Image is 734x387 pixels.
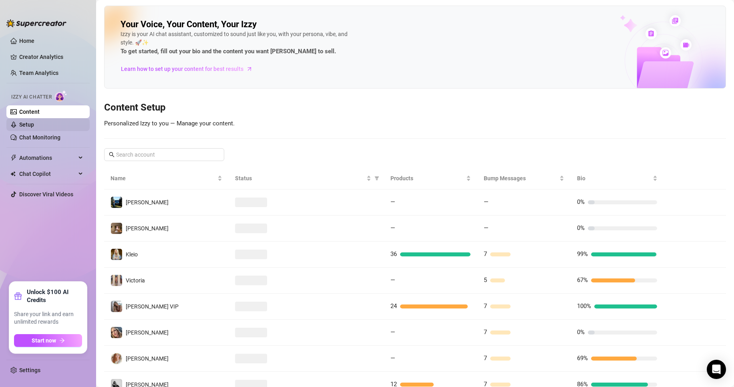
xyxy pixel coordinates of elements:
a: Team Analytics [19,70,58,76]
h2: Your Voice, Your Content, Your Izzy [121,19,257,30]
span: [PERSON_NAME] VIP [126,303,179,310]
a: Settings [19,367,40,373]
a: Learn how to set up your content for best results [121,62,259,75]
span: 7 [484,250,487,258]
span: — [390,224,395,232]
img: AI Chatter [55,90,67,102]
span: 100% [577,302,591,310]
span: filter [374,176,379,181]
span: arrow-right [59,338,65,343]
span: Share your link and earn unlimited rewards [14,310,82,326]
span: Victoria [126,277,145,284]
a: Home [19,38,34,44]
span: search [109,152,115,157]
img: Amy Pond [111,353,122,364]
span: 0% [577,198,585,206]
span: — [390,355,395,362]
span: [PERSON_NAME] [126,199,169,206]
img: Kat Hobbs VIP [111,301,122,312]
span: 99% [577,250,588,258]
span: 5 [484,276,487,284]
span: Personalized Izzy to you — Manage your content. [104,120,235,127]
img: Brooke [111,223,122,234]
span: gift [14,292,22,300]
span: Name [111,174,216,183]
span: Products [390,174,465,183]
span: Status [235,174,365,183]
span: — [484,198,489,206]
a: Chat Monitoring [19,134,60,141]
span: [PERSON_NAME] [126,225,169,232]
span: — [390,198,395,206]
span: [PERSON_NAME] [126,329,169,336]
img: logo-BBDzfeDw.svg [6,19,66,27]
a: Discover Viral Videos [19,191,73,198]
span: Kleio [126,251,138,258]
span: 24 [390,302,397,310]
th: Name [104,167,229,189]
span: 7 [484,329,487,336]
span: — [390,276,395,284]
img: Victoria [111,275,122,286]
span: Learn how to set up your content for best results [121,64,243,73]
th: Status [229,167,384,189]
div: Izzy is your AI chat assistant, customized to sound just like you, with your persona, vibe, and s... [121,30,361,56]
span: 7 [484,302,487,310]
img: ai-chatter-content-library-cLFOSyPT.png [601,6,726,88]
a: Content [19,109,40,115]
h3: Content Setup [104,101,726,114]
img: Kat Hobbs [111,327,122,338]
span: Automations [19,151,76,164]
span: [PERSON_NAME] [126,355,169,362]
span: Bio [577,174,651,183]
span: 7 [484,355,487,362]
span: arrow-right [245,65,253,73]
span: filter [373,172,381,184]
div: Open Intercom Messenger [707,360,726,379]
th: Products [384,167,477,189]
button: Start nowarrow-right [14,334,82,347]
span: 69% [577,355,588,362]
strong: To get started, fill out your bio and the content you want [PERSON_NAME] to sell. [121,48,336,55]
span: Chat Copilot [19,167,76,180]
span: 0% [577,224,585,232]
span: — [390,329,395,336]
strong: Unlock $100 AI Credits [27,288,82,304]
span: 67% [577,276,588,284]
img: Chat Copilot [10,171,16,177]
span: — [484,224,489,232]
span: 0% [577,329,585,336]
a: Creator Analytics [19,50,83,63]
span: Bump Messages [484,174,558,183]
img: Britt [111,197,122,208]
span: Start now [32,337,56,344]
a: Setup [19,121,34,128]
span: thunderbolt [10,155,17,161]
th: Bio [571,167,664,189]
span: Izzy AI Chatter [11,93,52,101]
input: Search account [116,150,213,159]
img: Kleio [111,249,122,260]
th: Bump Messages [477,167,571,189]
span: 36 [390,250,397,258]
